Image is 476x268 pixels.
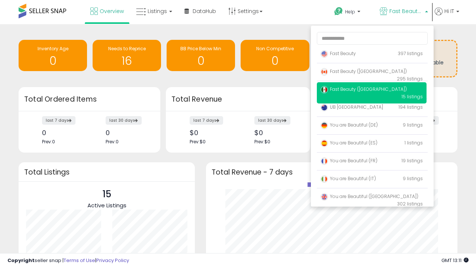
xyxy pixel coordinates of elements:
span: 1 listings [405,140,423,146]
a: Inventory Age 0 [19,40,87,71]
span: You are Beautiful (ES) [321,140,377,146]
span: 2025-10-13 13:11 GMT [441,257,469,264]
strong: Copyright [7,257,35,264]
span: Prev: 0 [106,138,119,145]
img: uk.png [321,193,328,201]
span: You are Beautiful (FR) [321,157,377,164]
span: Fast Beauty ([GEOGRAPHIC_DATA]) [321,86,407,92]
a: BB Price Below Min 0 [167,40,235,71]
a: Terms of Use [64,257,95,264]
a: Needs to Reprice 16 [93,40,161,71]
label: last 30 days [106,116,142,125]
span: Fast Beauty ([GEOGRAPHIC_DATA]) [321,68,407,74]
div: seller snap | | [7,257,129,264]
span: 194 listings [399,104,423,110]
img: spain.png [321,140,328,147]
h3: Total Revenue - 7 days [212,169,452,175]
span: Inventory Age [38,45,68,52]
span: Hi IT [444,7,454,15]
span: Needs to Reprice [108,45,146,52]
span: You are Beautiful ([GEOGRAPHIC_DATA]) [321,193,418,200]
span: You are Beautiful (IT) [321,175,376,182]
label: last 7 days [42,116,75,125]
span: Listings [148,7,167,15]
a: Help [328,1,373,24]
h1: 0 [170,55,231,67]
a: Privacy Policy [96,257,129,264]
span: Help [345,9,355,15]
span: Fast Beauty ([GEOGRAPHIC_DATA]) [389,7,423,15]
span: Prev: $0 [254,138,270,145]
span: Overview [100,7,124,15]
span: You are Beautiful (DE) [321,122,378,128]
span: Active Listings [87,201,126,209]
span: Prev: 0 [42,138,55,145]
span: Non Competitive [256,45,294,52]
h1: 0 [22,55,83,67]
label: last 7 days [190,116,223,125]
img: usa.png [321,50,328,58]
span: Prev: $0 [190,138,206,145]
h3: Total Ordered Items [24,94,155,105]
label: last 30 days [254,116,290,125]
a: Hi IT [435,7,459,24]
h3: Total Revenue [171,94,305,105]
img: canada.png [321,68,328,76]
span: UB [GEOGRAPHIC_DATA] [321,104,383,110]
img: mexico.png [321,86,328,93]
i: Get Help [334,7,343,16]
h3: Total Listings [24,169,189,175]
span: 9 listings [403,175,423,182]
h1: 16 [96,55,157,67]
span: 9 listings [403,122,423,128]
span: 302 listings [397,201,423,207]
img: france.png [321,157,328,165]
span: 15 listings [402,93,423,100]
span: DataHub [193,7,216,15]
span: 295 listings [397,76,423,82]
h1: 0 [244,55,305,67]
img: italy.png [321,175,328,183]
div: $0 [254,129,297,137]
span: Fast Beauty [321,50,356,57]
a: Non Competitive 0 [241,40,309,71]
p: 15 [87,187,126,201]
img: australia.png [321,104,328,111]
div: 0 [42,129,84,137]
span: 397 listings [398,50,423,57]
img: germany.png [321,122,328,129]
div: $0 [190,129,232,137]
span: BB Price Below Min [180,45,221,52]
div: 0 [106,129,147,137]
span: 19 listings [402,157,423,164]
